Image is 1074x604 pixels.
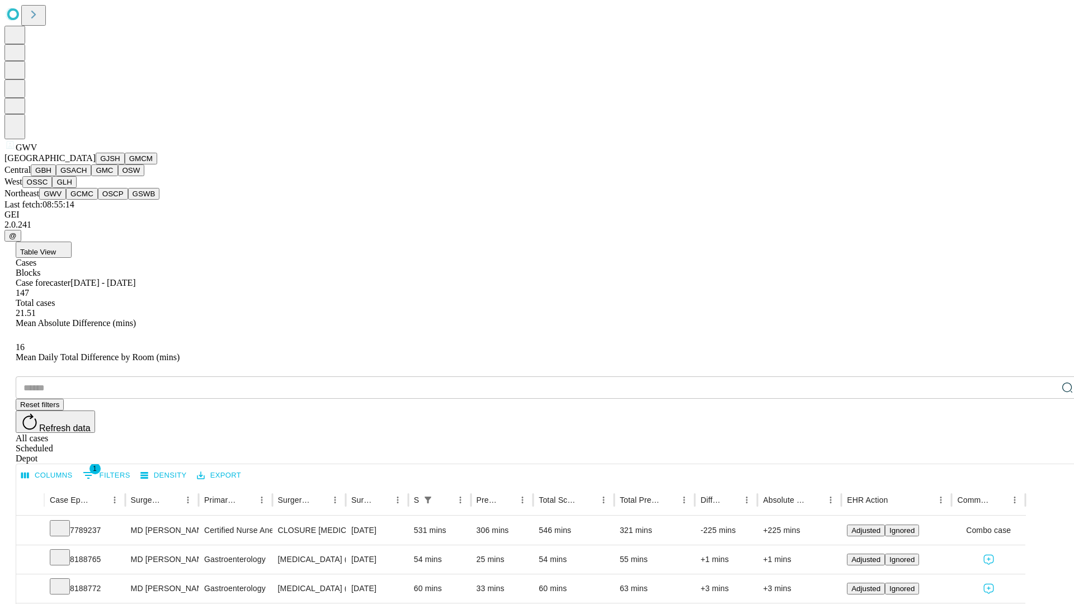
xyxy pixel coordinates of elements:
[723,492,739,508] button: Sort
[763,516,836,545] div: +225 mins
[204,545,266,574] div: Gastroenterology
[847,525,885,536] button: Adjusted
[763,496,806,504] div: Absolute Difference
[16,352,180,362] span: Mean Daily Total Difference by Room (mins)
[91,164,117,176] button: GMC
[131,545,193,574] div: MD [PERSON_NAME] I Md
[91,492,107,508] button: Sort
[4,177,22,186] span: West
[823,492,839,508] button: Menu
[477,496,498,504] div: Predicted In Room Duration
[31,164,56,176] button: GBH
[420,492,436,508] div: 1 active filter
[477,545,528,574] div: 25 mins
[620,574,690,603] div: 63 mins
[351,545,403,574] div: [DATE]
[22,176,53,188] button: OSSC
[763,545,836,574] div: +1 mins
[70,278,135,287] span: [DATE] - [DATE]
[4,210,1070,220] div: GEI
[414,496,419,504] div: Scheduled In Room Duration
[278,574,340,603] div: [MEDICAL_DATA] (EGD), FLEXIBLE, TRANSORAL, WITH REMOVAL [MEDICAL_DATA]
[851,555,880,564] span: Adjusted
[96,153,125,164] button: GJSH
[763,574,836,603] div: +3 mins
[50,545,120,574] div: 8188765
[1007,492,1023,508] button: Menu
[414,574,465,603] div: 60 mins
[596,492,611,508] button: Menu
[700,574,752,603] div: +3 mins
[39,423,91,433] span: Refresh data
[620,545,690,574] div: 55 mins
[807,492,823,508] button: Sort
[16,318,136,328] span: Mean Absolute Difference (mins)
[128,188,160,200] button: GSWB
[889,555,915,564] span: Ignored
[499,492,515,508] button: Sort
[278,516,340,545] div: CLOSURE [MEDICAL_DATA] LARGE [MEDICAL_DATA] RESECTION AND ANASTOMOSIS
[194,467,244,484] button: Export
[131,574,193,603] div: MD [PERSON_NAME] I Md
[66,188,98,200] button: GCMC
[22,550,39,570] button: Expand
[885,583,919,594] button: Ignored
[89,463,101,474] span: 1
[16,143,37,152] span: GWV
[22,579,39,599] button: Expand
[620,516,690,545] div: 321 mins
[933,492,949,508] button: Menu
[16,278,70,287] span: Case forecaster
[18,467,76,484] button: Select columns
[739,492,755,508] button: Menu
[991,492,1007,508] button: Sort
[50,574,120,603] div: 8188772
[125,153,157,164] button: GMCM
[539,574,609,603] div: 60 mins
[477,516,528,545] div: 306 mins
[957,516,1019,545] div: Combo case
[4,153,96,163] span: [GEOGRAPHIC_DATA]
[620,496,660,504] div: Total Predicted Duration
[539,545,609,574] div: 54 mins
[131,496,163,504] div: Surgeon Name
[4,200,74,209] span: Last fetch: 08:55:14
[56,164,91,176] button: GSACH
[9,232,17,240] span: @
[16,298,55,308] span: Total cases
[453,492,468,508] button: Menu
[966,516,1011,545] span: Combo case
[20,400,59,409] span: Reset filters
[312,492,327,508] button: Sort
[39,188,66,200] button: GWV
[889,584,915,593] span: Ignored
[16,399,64,410] button: Reset filters
[16,288,29,298] span: 147
[204,496,237,504] div: Primary Service
[16,308,36,318] span: 21.51
[414,545,465,574] div: 54 mins
[107,492,123,508] button: Menu
[80,466,133,484] button: Show filters
[889,492,905,508] button: Sort
[52,176,76,188] button: GLH
[327,492,343,508] button: Menu
[22,521,39,541] button: Expand
[351,574,403,603] div: [DATE]
[885,525,919,536] button: Ignored
[50,516,120,545] div: 7789237
[278,496,310,504] div: Surgery Name
[351,516,403,545] div: [DATE]
[16,242,72,258] button: Table View
[847,554,885,565] button: Adjusted
[851,526,880,535] span: Adjusted
[390,492,406,508] button: Menu
[539,516,609,545] div: 546 mins
[539,496,579,504] div: Total Scheduled Duration
[420,492,436,508] button: Show filters
[4,220,1070,230] div: 2.0.241
[118,164,145,176] button: OSW
[515,492,530,508] button: Menu
[661,492,676,508] button: Sort
[847,496,888,504] div: EHR Action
